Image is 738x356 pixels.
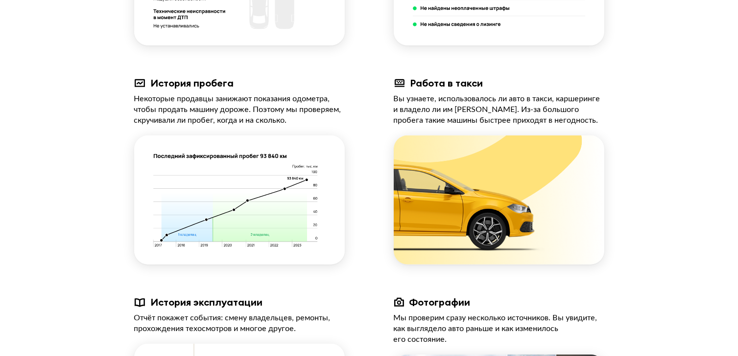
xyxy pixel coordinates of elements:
[394,312,604,345] div: Мы проверим сразу несколько источников. Вы увидите, как выглядело авто раньше и как изменилось ег...
[134,312,345,334] div: Отчёт покажет события: смену владельцев, ремонты, прохождения техосмотров и многое другое.
[151,296,263,309] div: История эксплуатации
[410,77,483,89] div: Работа в такси
[134,93,345,126] div: Некоторые продавцы занижают показания одометра, чтобы продать машину дороже. Поэтому мы проверяем...
[394,93,604,126] div: Вы узнаете, использовалось ли авто в такси, каршеринге и владело ли им [PERSON_NAME]. Из-за больш...
[409,296,471,309] div: Фотографии
[151,77,234,89] div: История пробега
